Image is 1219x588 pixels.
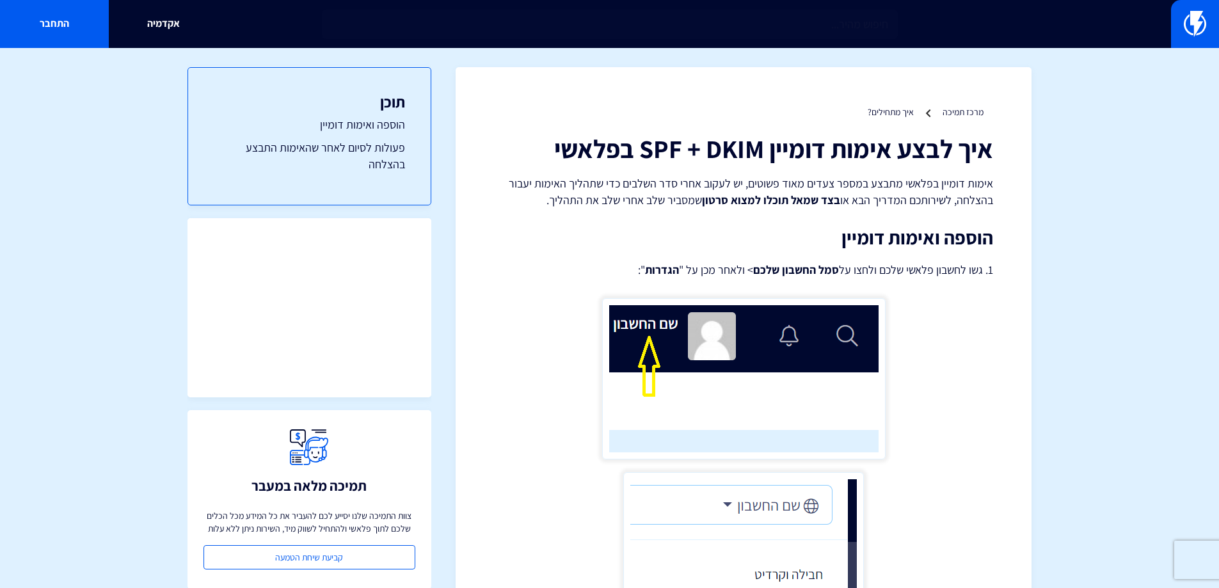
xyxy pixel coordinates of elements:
strong: הגדרות [645,262,679,277]
h3: תוכן [214,93,405,110]
h2: הוספה ואימות דומיין [494,227,993,248]
a: איך מתחילים? [868,106,914,118]
h3: תמיכה מלאה במעבר [251,478,367,493]
input: חיפוש מהיר... [322,10,898,39]
a: הוספה ואימות דומיין [214,116,405,133]
strong: סמל החשבון שלכם [753,262,839,277]
a: קביעת שיחת הטמעה [203,545,415,569]
a: פעולות לסיום לאחר שהאימות התבצע בהצלחה [214,139,405,172]
p: צוות התמיכה שלנו יסייע לכם להעביר את כל המידע מכל הכלים שלכם לתוך פלאשי ולהתחיל לשווק מיד, השירות... [203,509,415,535]
h1: איך לבצע אימות דומיין SPF + DKIM בפלאשי [494,134,993,163]
a: מרכז תמיכה [943,106,984,118]
strong: בצד שמאל תוכלו למצוא סרטון [702,193,840,207]
p: 1. גשו לחשבון פלאשי שלכם ולחצו על > ולאחר מכן על " ": [494,261,993,279]
p: אימות דומיין בפלאשי מתבצע במספר צעדים מאוד פשוטים, יש לעקוב אחרי סדר השלבים כדי שתהליך האימות יעב... [494,175,993,208]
